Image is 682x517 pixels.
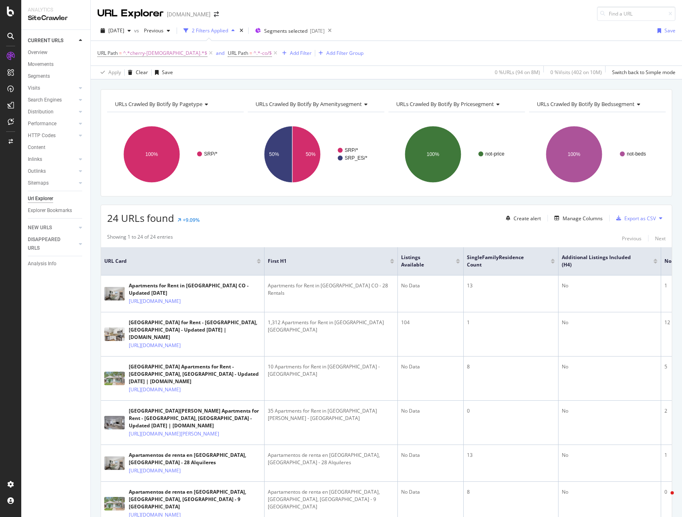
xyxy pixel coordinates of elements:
[563,215,603,222] div: Manage Columns
[97,24,134,37] button: [DATE]
[268,257,378,265] span: First H1
[627,151,646,157] text: not-beds
[622,233,642,243] button: Previous
[28,194,85,203] a: Url Explorer
[28,143,85,152] a: Content
[427,151,440,157] text: 100%
[28,131,56,140] div: HTTP Codes
[129,430,219,438] a: [URL][DOMAIN_NAME][PERSON_NAME]
[129,297,181,305] a: [URL][DOMAIN_NAME]
[485,151,505,157] text: not-price
[467,407,555,415] div: 0
[28,131,76,140] a: HTTP Codes
[28,14,84,23] div: SiteCrawler
[113,97,236,111] h4: URLs Crawled By Botify By pagetype
[345,147,358,153] text: SRP/*
[28,36,63,45] div: CURRENT URLS
[395,97,518,111] h4: URLs Crawled By Botify By pricesegment
[28,206,72,215] div: Explorer Bookmarks
[28,60,85,69] a: Movements
[537,100,635,108] span: URLs Crawled By Botify By bedssegment
[654,24,675,37] button: Save
[28,7,84,14] div: Analytics
[28,84,40,93] div: Visits
[238,27,245,35] div: times
[562,254,641,269] span: Additional Listings included (H4)
[401,319,460,326] div: 104
[401,363,460,370] div: No Data
[467,254,538,269] span: SingleFamilyResidence Count
[401,407,460,415] div: No Data
[597,7,675,21] input: Find a URL
[268,363,394,378] div: 10 Apartments for Rent in [GEOGRAPHIC_DATA] - [GEOGRAPHIC_DATA]
[28,235,76,253] a: DISAPPEARED URLS
[664,27,675,34] div: Save
[104,456,125,470] img: main image
[612,69,675,76] div: Switch back to Simple mode
[467,319,555,326] div: 1
[104,416,125,429] img: main image
[180,24,238,37] button: 2 Filters Applied
[551,213,603,223] button: Manage Columns
[107,119,242,190] svg: A chart.
[183,217,200,224] div: +9.09%
[97,50,118,56] span: URL Path
[655,235,666,242] div: Next
[467,282,555,289] div: 13
[345,155,368,161] text: SRP_ES/*
[279,48,312,58] button: Add Filter
[214,11,219,17] div: arrow-right-arrow-left
[529,119,666,190] svg: A chart.
[654,489,674,509] iframe: Intercom live chat
[562,319,657,326] div: No
[268,282,394,297] div: Apartments for Rent in [GEOGRAPHIC_DATA] CO - 28 Rentals
[107,211,174,225] span: 24 URLs found
[28,108,54,116] div: Distribution
[568,151,581,157] text: 100%
[396,100,494,108] span: URLs Crawled By Botify By pricesegment
[268,319,394,334] div: 1,312 Apartments for Rent in [GEOGRAPHIC_DATA] [GEOGRAPHIC_DATA]
[562,452,657,459] div: No
[562,363,657,370] div: No
[97,66,121,79] button: Apply
[248,119,383,190] svg: A chart.
[613,212,656,225] button: Export as CSV
[401,452,460,459] div: No Data
[495,69,540,76] div: 0 % URLs ( 94 on 8M )
[535,97,658,111] h4: URLs Crawled By Botify By bedssegment
[134,27,141,34] span: vs
[129,488,261,510] div: Apartamentos de renta en [GEOGRAPHIC_DATA], [GEOGRAPHIC_DATA], [GEOGRAPHIC_DATA] - 9 [GEOGRAPHIC_...
[104,372,125,385] img: main image
[28,224,76,232] a: NEW URLS
[108,27,124,34] span: 2025 Aug. 15th
[152,66,173,79] button: Save
[268,452,394,466] div: Apartamentos de renta en [GEOGRAPHIC_DATA], [GEOGRAPHIC_DATA] - 28 Alquileres
[28,235,69,253] div: DISAPPEARED URLS
[123,47,207,59] span: ^.*cherry-[DEMOGRAPHIC_DATA].*$
[28,155,42,164] div: Inlinks
[467,488,555,496] div: 8
[104,287,125,300] img: main image
[28,194,53,203] div: Url Explorer
[268,488,394,510] div: Apartamentos de renta en [GEOGRAPHIC_DATA], [GEOGRAPHIC_DATA], [GEOGRAPHIC_DATA] - 9 [GEOGRAPHIC_...
[216,49,224,57] button: and
[119,50,122,56] span: =
[204,151,218,157] text: SRP/*
[624,215,656,222] div: Export as CSV
[28,96,62,104] div: Search Engines
[401,254,444,269] span: Listings Available
[315,48,363,58] button: Add Filter Group
[115,100,202,108] span: URLs Crawled By Botify By pagetype
[104,327,125,341] img: main image
[28,72,50,81] div: Segments
[28,120,56,128] div: Performance
[28,155,76,164] a: Inlinks
[249,50,252,56] span: =
[28,167,46,176] div: Outlinks
[129,282,261,297] div: Apartments for Rent in [GEOGRAPHIC_DATA] CO - Updated [DATE]
[28,143,45,152] div: Content
[550,69,602,76] div: 0 % Visits ( 402 on 10M )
